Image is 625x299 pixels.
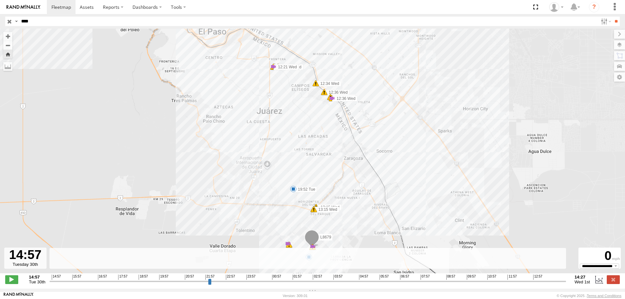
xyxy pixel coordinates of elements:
span: 00:57 [272,275,281,280]
span: 12:57 [533,275,542,280]
span: 10:57 [487,275,496,280]
span: 14:57 [52,275,61,280]
span: 06:57 [400,275,409,280]
span: 22:57 [226,275,235,280]
button: Zoom out [3,41,12,50]
label: 13:15 Wed [316,204,341,210]
label: Play/Stop [5,275,18,284]
span: 18:57 [139,275,148,280]
div: 6 [285,240,291,247]
span: 03:57 [333,275,342,280]
span: 15:57 [72,275,81,280]
label: 13:15 Wed [314,207,339,212]
button: Zoom Home [3,50,12,59]
span: 08:57 [446,275,455,280]
label: 12:36 Wed [330,94,356,100]
label: 12:21 Wed [273,64,299,70]
div: 36 [310,243,316,250]
span: Tue 30th Sep 2025 [29,279,46,284]
span: 21:57 [205,275,215,280]
label: 12:36 Wed [324,89,350,95]
span: 01:57 [293,275,302,280]
label: Search Query [14,17,19,26]
span: 19:57 [159,275,168,280]
span: 07:57 [421,275,430,280]
label: Measure [3,62,12,71]
label: Close [607,275,620,284]
div: MANUEL HERNANDEZ [547,2,566,12]
a: Visit our Website [4,292,34,299]
span: 11:57 [507,275,517,280]
div: © Copyright 2025 - [557,294,621,298]
a: Terms and Conditions [587,294,621,298]
label: 12:36 Wed [332,96,357,102]
span: L8679 [320,235,331,239]
label: 19:52 Tue [293,186,317,192]
div: 72 [309,244,316,250]
div: Version: 309.01 [283,294,308,298]
div: 0 [579,249,620,264]
strong: 14:57 [29,275,46,279]
i: ? [589,2,599,12]
span: 23:57 [246,275,256,280]
label: Search Filter Options [598,17,612,26]
button: Zoom in [3,32,12,41]
span: 02:57 [313,275,322,280]
span: 16:57 [98,275,107,280]
span: 20:57 [185,275,194,280]
img: rand-logo.svg [7,5,40,9]
label: Map Settings [614,73,625,82]
span: Wed 1st Oct 2025 [575,279,590,284]
span: 09:57 [467,275,476,280]
strong: 14:27 [575,275,590,279]
span: 04:57 [359,275,368,280]
span: 05:57 [380,275,389,280]
label: 12:34 Wed [316,81,341,87]
span: 17:57 [118,275,127,280]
